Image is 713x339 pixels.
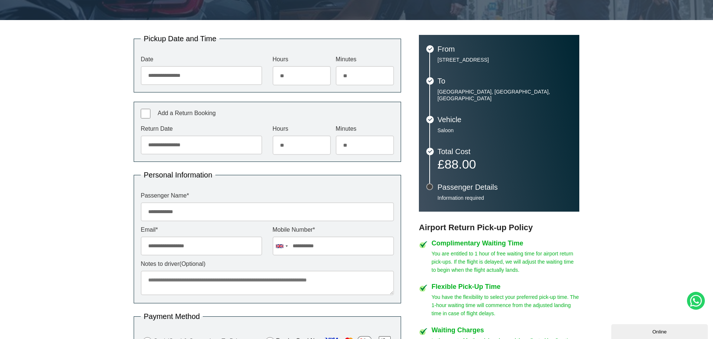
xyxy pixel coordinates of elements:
[437,183,572,191] h3: Passenger Details
[432,293,579,317] p: You have the flexibility to select your preferred pick-up time. The 1-hour waiting time will comm...
[336,56,394,62] label: Minutes
[437,159,572,169] p: £
[432,250,579,274] p: You are entitled to 1 hour of free waiting time for airport return pick-ups. If the flight is del...
[437,56,572,63] p: [STREET_ADDRESS]
[437,45,572,53] h3: From
[157,110,216,116] span: Add a Return Booking
[273,126,331,132] label: Hours
[273,227,394,233] label: Mobile Number
[141,109,150,118] input: Add a Return Booking
[141,35,219,42] legend: Pickup Date and Time
[141,126,262,132] label: Return Date
[179,261,205,267] span: (Optional)
[437,116,572,123] h3: Vehicle
[437,77,572,85] h3: To
[273,56,331,62] label: Hours
[141,193,394,199] label: Passenger Name
[419,223,579,232] h3: Airport Return Pick-up Policy
[445,157,476,171] span: 88.00
[141,261,394,267] label: Notes to driver
[273,237,290,255] div: United Kingdom: +44
[432,283,579,290] h4: Flexible Pick-Up Time
[336,126,394,132] label: Minutes
[141,313,203,320] legend: Payment Method
[432,240,579,247] h4: Complimentary Waiting Time
[611,323,709,339] iframe: chat widget
[432,327,579,333] h4: Waiting Charges
[437,127,572,134] p: Saloon
[437,148,572,155] h3: Total Cost
[141,227,262,233] label: Email
[437,88,572,102] p: [GEOGRAPHIC_DATA], [GEOGRAPHIC_DATA], [GEOGRAPHIC_DATA]
[141,171,215,179] legend: Personal Information
[141,56,262,62] label: Date
[437,195,572,201] p: Information required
